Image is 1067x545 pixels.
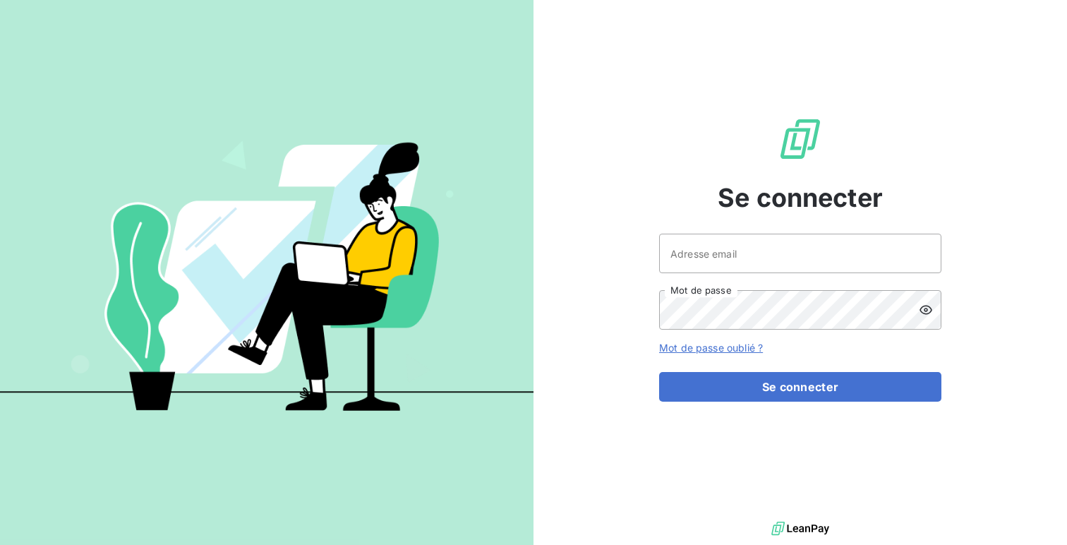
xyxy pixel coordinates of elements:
img: logo [771,518,829,539]
span: Se connecter [718,179,883,217]
a: Mot de passe oublié ? [659,342,763,354]
input: placeholder [659,234,941,273]
button: Se connecter [659,372,941,402]
img: Logo LeanPay [778,116,823,162]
